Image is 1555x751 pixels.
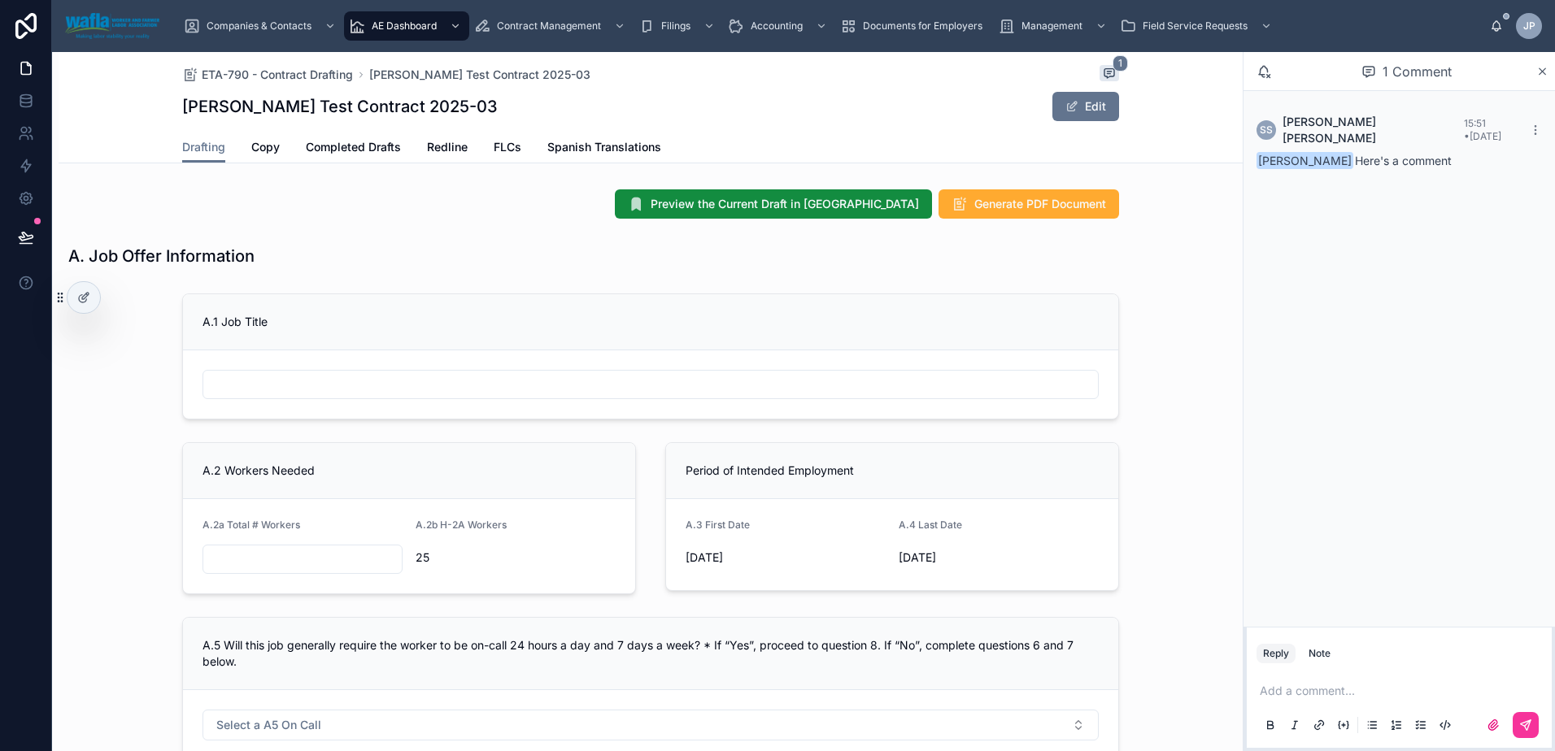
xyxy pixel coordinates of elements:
[182,139,225,155] span: Drafting
[751,20,803,33] span: Accounting
[497,20,601,33] span: Contract Management
[494,132,521,165] a: FLCs
[1052,92,1119,121] button: Edit
[1257,644,1296,663] button: Reply
[203,463,315,477] span: A.2 Workers Needed
[203,710,1099,740] button: Select Button
[1383,62,1452,81] span: 1 Comment
[369,67,590,83] a: [PERSON_NAME] Test Contract 2025-03
[203,519,300,531] span: A.2a Total # Workers
[1257,154,1452,167] span: Here's a comment
[899,519,962,531] span: A.4 Last Date
[1523,20,1535,33] span: JP
[723,11,835,41] a: Accounting
[1257,152,1353,169] span: [PERSON_NAME]
[469,11,634,41] a: Contract Management
[216,717,321,733] span: Select a A5 On Call
[661,20,690,33] span: Filings
[1309,647,1331,660] div: Note
[179,11,344,41] a: Companies & Contacts
[1260,124,1273,137] span: SS
[65,13,159,39] img: App logo
[651,196,919,212] span: Preview the Current Draft in [GEOGRAPHIC_DATA]
[939,189,1119,219] button: Generate PDF Document
[182,67,353,83] a: ETA-790 - Contract Drafting
[182,132,225,163] a: Drafting
[203,315,268,328] span: A.1 Job Title
[899,549,1099,566] span: [DATE]
[207,20,311,33] span: Companies & Contacts
[427,132,468,165] a: Redline
[182,95,498,118] h1: [PERSON_NAME] Test Contract 2025-03
[1021,20,1082,33] span: Management
[974,196,1106,212] span: Generate PDF Document
[344,11,469,41] a: AE Dashboard
[68,245,255,267] h1: A. Job Offer Information
[306,139,401,155] span: Completed Drafts
[251,139,280,155] span: Copy
[835,11,994,41] a: Documents for Employers
[686,549,886,566] span: [DATE]
[416,549,616,566] span: 25
[1115,11,1280,41] a: Field Service Requests
[615,189,932,219] button: Preview the Current Draft in [GEOGRAPHIC_DATA]
[427,139,468,155] span: Redline
[1113,55,1128,72] span: 1
[372,20,437,33] span: AE Dashboard
[416,519,507,531] span: A.2b H-2A Workers
[547,132,661,165] a: Spanish Translations
[202,67,353,83] span: ETA-790 - Contract Drafting
[306,132,401,165] a: Completed Drafts
[494,139,521,155] span: FLCs
[1100,65,1119,85] button: 1
[203,638,1074,668] span: A.5 Will this job generally require the worker to be on-call 24 hours a day and 7 days a week? * ...
[994,11,1115,41] a: Management
[1464,117,1501,142] span: 15:51 • [DATE]
[634,11,723,41] a: Filings
[172,8,1490,44] div: scrollable content
[1143,20,1248,33] span: Field Service Requests
[1302,644,1337,663] button: Note
[686,463,854,477] span: Period of Intended Employment
[863,20,982,33] span: Documents for Employers
[686,519,750,531] span: A.3 First Date
[547,139,661,155] span: Spanish Translations
[1283,114,1464,146] span: [PERSON_NAME] [PERSON_NAME]
[251,132,280,165] a: Copy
